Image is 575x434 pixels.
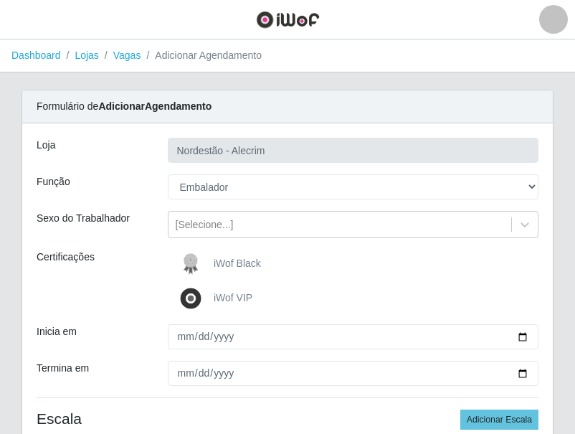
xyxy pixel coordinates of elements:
a: Dashboard [11,49,61,61]
h4: Escala [37,410,538,428]
input: 00/00/0000 [168,324,539,349]
img: CoreUI Logo [256,11,320,29]
label: Certificações [37,250,95,265]
label: Função [37,174,70,189]
button: Adicionar Escala [460,410,538,430]
label: Termina em [37,361,89,376]
img: iWof Black [176,250,211,278]
a: Vagas [113,49,141,61]
span: iWof VIP [214,292,252,303]
label: Inicia em [37,324,77,339]
div: [Selecione...] [176,217,234,232]
a: Lojas [75,49,98,61]
label: Sexo do Trabalhador [37,211,130,226]
strong: Adicionar Agendamento [98,100,212,112]
input: 00/00/0000 [168,361,539,386]
label: Loja [37,138,55,153]
img: iWof VIP [176,284,211,313]
div: Formulário de [22,90,553,123]
li: Adicionar Agendamento [141,48,262,63]
span: iWof Black [214,258,261,269]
